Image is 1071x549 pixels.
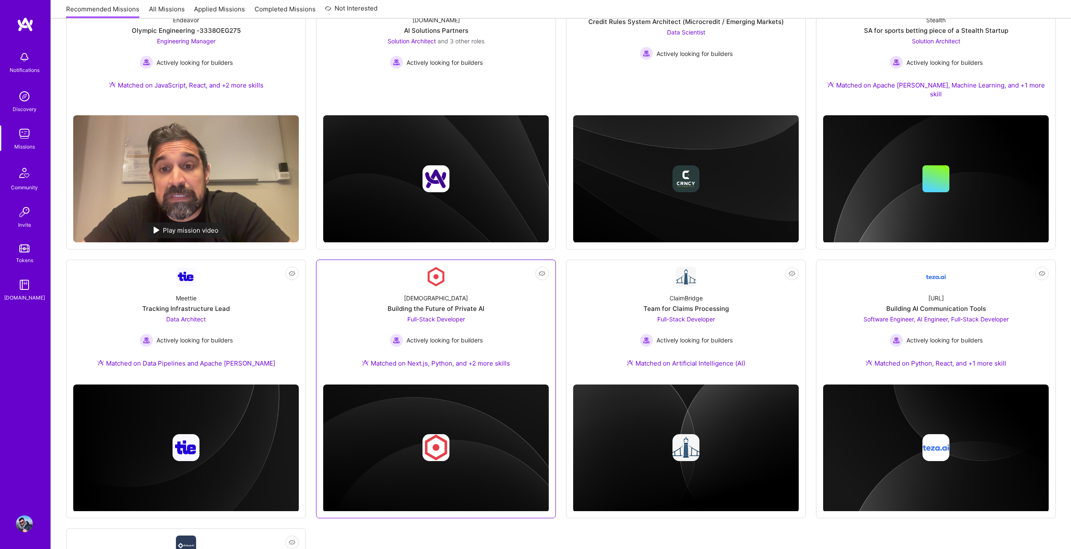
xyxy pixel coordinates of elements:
[146,223,226,238] div: Play mission video
[407,316,465,323] span: Full-Stack Developer
[657,316,715,323] span: Full-Stack Developer
[18,220,31,229] div: Invite
[109,81,263,90] div: Matched on JavaScript, React, and +2 more skills
[154,227,159,233] img: play
[176,268,196,286] img: Company Logo
[886,304,986,313] div: Building AI Communication Tools
[670,294,703,302] div: ClaimBridge
[157,58,233,67] span: Actively looking for builders
[173,16,199,24] div: Endeavor
[866,359,872,366] img: Ateam Purple Icon
[166,316,206,323] span: Data Architect
[390,56,403,69] img: Actively looking for builders
[109,81,116,88] img: Ateam Purple Icon
[157,336,233,345] span: Actively looking for builders
[864,316,1009,323] span: Software Engineer, AI Engineer, Full-Stack Developer
[362,359,510,368] div: Matched on Next.js, Python, and +2 more skills
[407,336,483,345] span: Actively looking for builders
[289,270,295,277] i: icon EyeClosed
[656,49,733,58] span: Actively looking for builders
[823,385,1049,512] img: cover
[438,37,484,45] span: and 3 other roles
[19,244,29,252] img: tokens
[423,434,449,461] img: Company logo
[404,294,468,302] div: [DEMOGRAPHIC_DATA]
[194,5,245,19] a: Applied Missions
[912,37,960,45] span: Solution Architect
[173,434,199,461] img: Company logo
[823,115,1049,243] img: cover
[412,16,460,24] div: [DOMAIN_NAME]
[362,359,369,366] img: Ateam Purple Icon
[640,47,653,60] img: Actively looking for builders
[14,515,35,532] a: User Avatar
[176,294,197,302] div: Meettie
[4,293,45,302] div: [DOMAIN_NAME]
[627,359,745,368] div: Matched on Artificial Intelligence (AI)
[789,270,795,277] i: icon EyeClosed
[140,334,153,347] img: Actively looking for builders
[573,385,799,512] img: cover
[323,267,549,378] a: Company Logo[DEMOGRAPHIC_DATA]Building the Future of Private AIFull-Stack Developer Actively look...
[11,183,38,192] div: Community
[16,204,33,220] img: Invite
[97,359,104,366] img: Ateam Purple Icon
[388,304,484,313] div: Building the Future of Private AI
[640,334,653,347] img: Actively looking for builders
[928,294,944,302] div: [URL]
[132,26,241,35] div: Olympic Engineering -3338OEG275
[667,29,705,36] span: Data Scientist
[573,267,799,378] a: Company LogoClaimBridgeTeam for Claims ProcessingFull-Stack Developer Actively looking for builde...
[16,515,33,532] img: User Avatar
[255,5,316,19] a: Completed Missions
[10,66,40,74] div: Notifications
[926,267,946,287] img: Company Logo
[325,3,377,19] a: Not Interested
[323,385,549,512] img: cover
[866,359,1006,368] div: Matched on Python, React, and +1 more skill
[407,58,483,67] span: Actively looking for builders
[140,56,153,69] img: Actively looking for builders
[672,434,699,461] img: Company logo
[672,165,699,192] img: Company logo
[14,163,35,183] img: Community
[539,270,545,277] i: icon EyeClosed
[643,304,729,313] div: Team for Claims Processing
[906,336,983,345] span: Actively looking for builders
[1039,270,1045,277] i: icon EyeClosed
[323,115,549,243] img: cover
[157,37,215,45] span: Engineering Manager
[73,385,299,512] img: cover
[823,267,1049,378] a: Company Logo[URL]Building AI Communication ToolsSoftware Engineer, AI Engineer, Full-Stack Develo...
[627,359,633,366] img: Ateam Purple Icon
[426,267,446,287] img: Company Logo
[588,17,784,26] div: Credit Rules System Architect (Microcredit / Emerging Markets)
[864,26,1008,35] div: SA for sports betting piece of a Stealth Startup
[890,56,903,69] img: Actively looking for builders
[149,5,185,19] a: All Missions
[16,88,33,105] img: discovery
[73,115,299,242] img: No Mission
[66,5,139,19] a: Recommended Missions
[926,16,946,24] div: Stealth
[16,125,33,142] img: teamwork
[573,115,799,243] img: cover
[827,81,834,88] img: Ateam Purple Icon
[388,37,436,45] span: Solution Architect
[390,334,403,347] img: Actively looking for builders
[823,81,1049,98] div: Matched on Apache [PERSON_NAME], Machine Learning, and +1 more skill
[97,359,275,368] div: Matched on Data Pipelines and Apache [PERSON_NAME]
[73,267,299,378] a: Company LogoMeettieTracking Infrastructure LeadData Architect Actively looking for buildersActive...
[423,165,449,192] img: Company logo
[16,49,33,66] img: bell
[289,539,295,546] i: icon EyeClosed
[676,267,696,287] img: Company Logo
[906,58,983,67] span: Actively looking for builders
[404,26,468,35] div: AI Solutions Partners
[890,334,903,347] img: Actively looking for builders
[14,142,35,151] div: Missions
[16,276,33,293] img: guide book
[17,17,34,32] img: logo
[922,434,949,461] img: Company logo
[656,336,733,345] span: Actively looking for builders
